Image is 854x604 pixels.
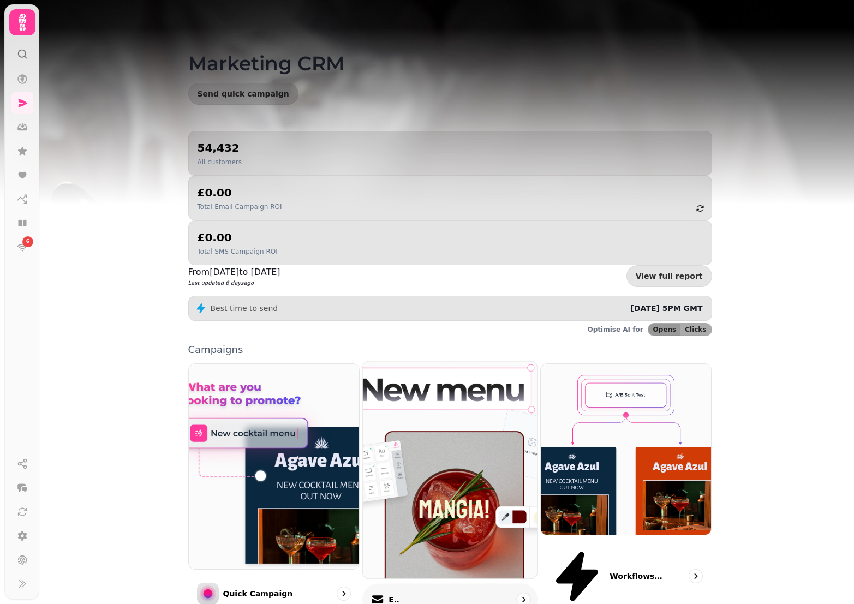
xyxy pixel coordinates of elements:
[188,83,298,105] button: Send quick campaign
[198,202,282,211] p: Total Email Campaign ROI
[188,345,712,355] p: Campaigns
[653,326,677,333] span: Opens
[198,158,242,166] p: All customers
[26,238,29,246] span: 6
[198,90,289,98] span: Send quick campaign
[588,325,643,334] p: Optimise AI for
[198,247,278,256] p: Total SMS Campaign ROI
[198,140,242,156] h2: 54,432
[223,588,293,599] p: Quick Campaign
[610,571,664,582] p: Workflows (coming soon)
[354,351,546,590] img: Email
[626,265,712,287] a: View full report
[691,199,709,218] button: refresh
[541,364,712,535] img: Workflows (coming soon)
[189,364,360,569] img: Quick Campaign
[211,303,278,314] p: Best time to send
[11,236,33,258] a: 6
[685,326,706,333] span: Clicks
[188,26,712,74] h1: Marketing CRM
[188,279,280,287] p: Last updated 6 days ago
[680,324,711,336] button: Clicks
[631,304,703,313] span: [DATE] 5PM GMT
[188,266,280,279] p: From [DATE] to [DATE]
[690,571,701,582] svg: go to
[338,588,349,599] svg: go to
[648,324,681,336] button: Opens
[198,185,282,200] h2: £0.00
[198,230,278,245] h2: £0.00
